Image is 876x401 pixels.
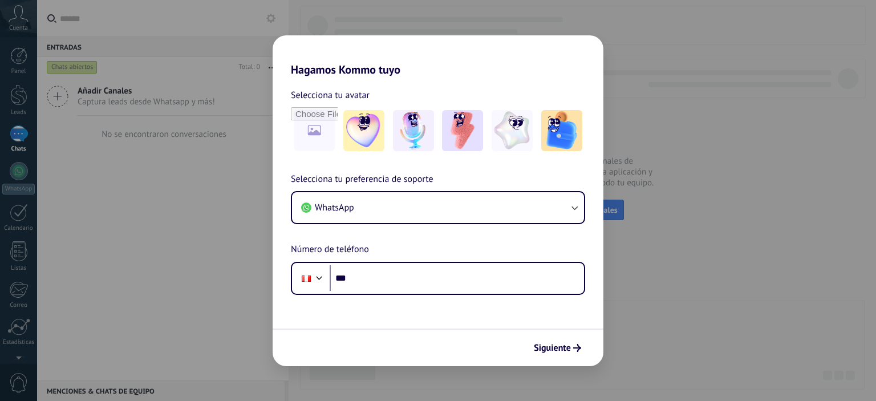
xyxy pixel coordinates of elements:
[343,110,384,151] img: -1.jpeg
[292,192,584,223] button: WhatsApp
[291,172,433,187] span: Selecciona tu preferencia de soporte
[492,110,533,151] img: -4.jpeg
[442,110,483,151] img: -3.jpeg
[529,338,586,358] button: Siguiente
[315,202,354,213] span: WhatsApp
[534,344,571,352] span: Siguiente
[541,110,582,151] img: -5.jpeg
[291,242,369,257] span: Número de teléfono
[393,110,434,151] img: -2.jpeg
[295,266,317,290] div: Peru: + 51
[273,35,603,76] h2: Hagamos Kommo tuyo
[291,88,370,103] span: Selecciona tu avatar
